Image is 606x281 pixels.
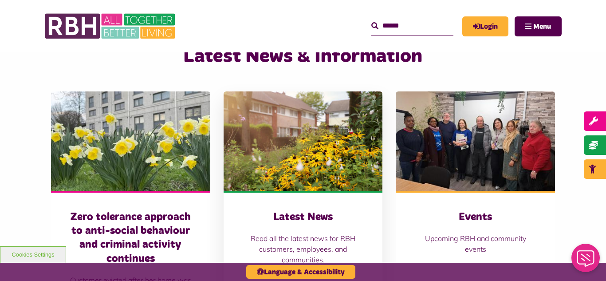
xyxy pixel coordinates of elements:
span: Menu [533,23,551,30]
h3: Zero tolerance approach to anti-social behaviour and criminal activity continues [69,210,193,266]
input: Search [371,16,453,36]
img: RBH [44,9,177,44]
h2: Latest News & Information [130,44,475,69]
img: SAZ MEDIA RBH HOUSING4 [224,91,383,191]
iframe: Netcall Web Assistant for live chat [566,241,606,281]
img: Group photo of customers and colleagues at Spotland Community Centre [396,91,555,191]
img: Freehold [51,91,210,191]
p: Upcoming RBH and community events [413,233,537,254]
h3: Events [413,210,537,224]
button: Language & Accessibility [246,265,355,279]
h3: Latest News [241,210,365,224]
button: Navigation [515,16,562,36]
a: MyRBH [462,16,508,36]
p: Read all the latest news for RBH customers, employees, and communities. [241,233,365,265]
